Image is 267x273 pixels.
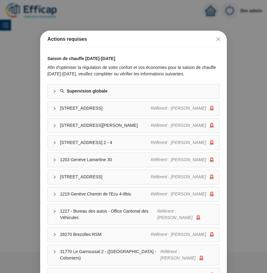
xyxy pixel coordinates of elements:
span: collapsed [53,175,56,179]
div: 1203 Genève Lamartine 30Référent : [PERSON_NAME]🚨 [48,153,219,167]
div: 31770 Le Garroussal 2 - ([GEOGRAPHIC_DATA] - Colomiers)Référent : [PERSON_NAME]🚨 [48,245,219,265]
div: 🚨 [151,191,215,197]
span: [STREET_ADDRESS][PERSON_NAME] [60,122,151,129]
span: 1219 Genève Chemin de l'Ecu 4-8bis [60,191,151,197]
div: 🚨 [151,174,215,180]
span: Référent : [PERSON_NAME] [151,106,206,111]
span: collapsed [53,233,56,237]
span: close [216,37,221,42]
div: 28270 Brezolles RSMRéférent : [PERSON_NAME]🚨 [48,228,219,242]
span: Référent : [PERSON_NAME] [151,123,206,128]
div: Actions requises [48,36,220,43]
span: Fermer [213,37,223,42]
strong: Saison de chauffe [DATE]-[DATE] [48,56,115,61]
div: Supervision globale [48,84,219,98]
div: 🚨 [151,231,215,238]
div: 🚨 [160,248,214,261]
div: 🚨 [151,157,215,163]
div: 🚨 [157,208,214,221]
div: 🚨 [151,105,215,112]
span: collapsed [53,158,56,162]
span: [STREET_ADDRESS] [60,105,151,112]
span: Référent : [PERSON_NAME] [151,140,206,145]
div: 1219 Genève Chemin de l'Ecu 4-8bisRéférent : [PERSON_NAME]🚨 [48,187,219,201]
span: collapsed [53,141,56,145]
div: [STREET_ADDRESS]Référent : [PERSON_NAME]🚨 [48,170,219,184]
button: Close [213,34,223,44]
span: collapsed [53,107,56,110]
span: search [60,89,64,93]
span: collapsed [53,89,56,93]
span: 31770 Le Garroussal 2 - ([GEOGRAPHIC_DATA] - Colomiers) [60,248,160,261]
div: [STREET_ADDRESS] 2 - 4Référent : [PERSON_NAME]🚨 [48,136,219,150]
span: Référent : [PERSON_NAME] [157,209,193,220]
span: Référent : [PERSON_NAME] [151,232,206,237]
div: 🚨 [151,139,215,146]
strong: Supervision globale [67,89,108,93]
span: Référent : [PERSON_NAME] [151,157,206,162]
span: Référent : [PERSON_NAME] [151,174,206,179]
div: 1227 - Bureau des autos - Office Cantonal des VéhiculesRéférent : [PERSON_NAME]🚨 [48,204,219,225]
span: [STREET_ADDRESS] 2 - 4 [60,139,151,146]
span: [STREET_ADDRESS] [60,174,151,180]
span: collapsed [53,250,56,254]
span: collapsed [53,192,56,196]
div: [STREET_ADDRESS]Référent : [PERSON_NAME]🚨 [48,101,219,116]
span: 1203 Genève Lamartine 30 [60,157,151,163]
div: [STREET_ADDRESS][PERSON_NAME]Référent : [PERSON_NAME]🚨 [48,119,219,133]
span: 1227 - Bureau des autos - Office Cantonal des Véhicules [60,208,157,221]
span: Référent : [PERSON_NAME] [151,191,206,196]
div: Afin d'optimiser la régulation de votre confort et vos économies pour la saison de chauffe [DATE]... [48,64,220,77]
span: collapsed [53,210,56,213]
div: 🚨 [151,122,215,129]
span: Référent : [PERSON_NAME] [160,249,196,260]
span: collapsed [53,124,56,127]
span: 28270 Brezolles RSM [60,231,151,238]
